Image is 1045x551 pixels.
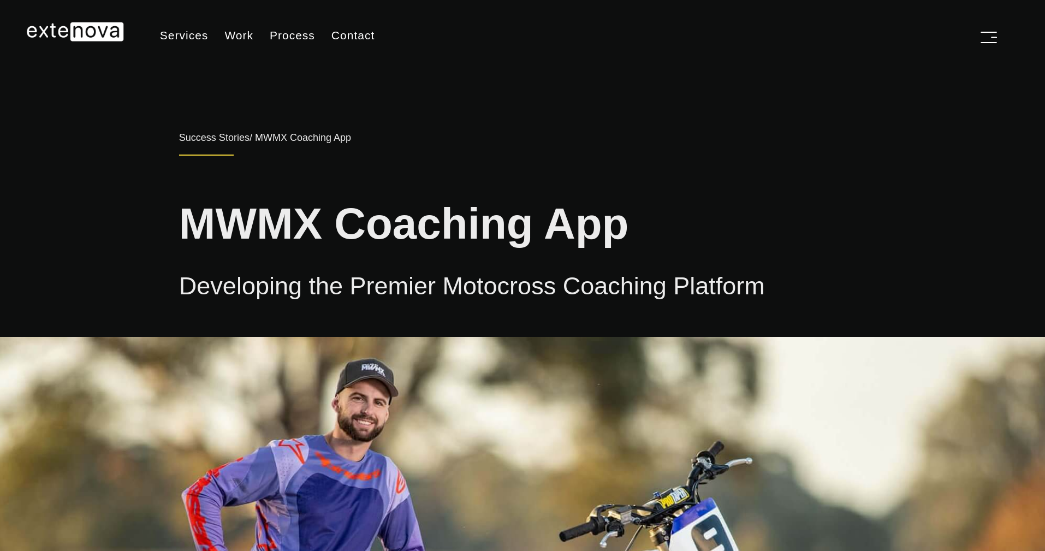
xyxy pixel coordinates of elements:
[981,32,997,43] img: Menu
[323,22,383,49] a: Contact
[179,111,866,155] div: / MWMX Coaching App
[216,22,262,49] a: Work
[152,22,217,49] a: Services
[179,259,866,301] h2: Developing the Premier Motocross Coaching Platform
[179,178,866,248] h1: MWMX Coaching App
[26,22,124,42] img: Extenova
[262,22,323,49] a: Process
[179,132,250,143] span: Success Stories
